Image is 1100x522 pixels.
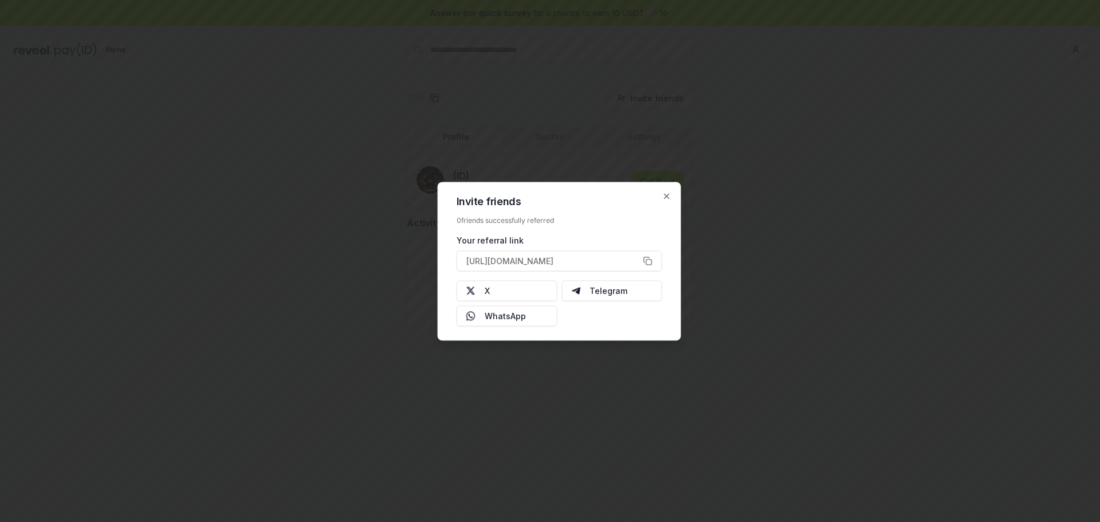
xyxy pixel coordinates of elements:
button: X [457,280,557,301]
img: Whatsapp [466,311,476,320]
button: [URL][DOMAIN_NAME] [457,250,662,271]
button: WhatsApp [457,305,557,326]
img: Telegram [571,286,580,295]
h2: Invite friends [457,196,662,206]
button: Telegram [561,280,662,301]
img: X [466,286,476,295]
span: [URL][DOMAIN_NAME] [466,255,553,267]
div: 0 friends successfully referred [457,215,662,225]
div: Your referral link [457,234,662,246]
